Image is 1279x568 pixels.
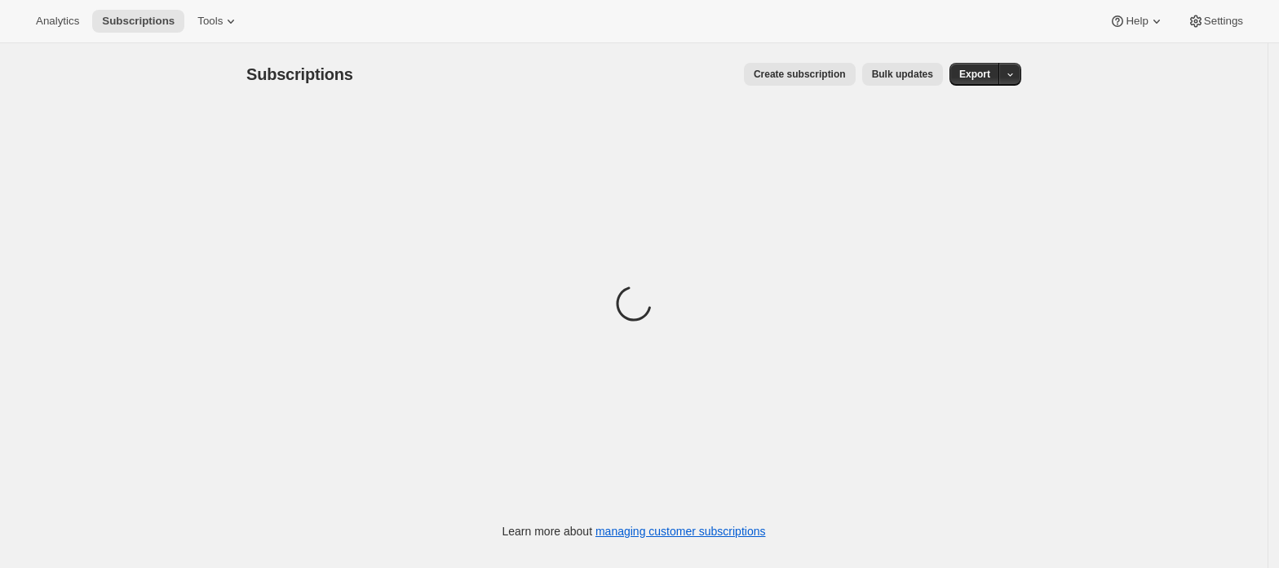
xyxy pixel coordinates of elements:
[754,68,846,81] span: Create subscription
[197,15,223,28] span: Tools
[502,523,766,539] p: Learn more about
[595,525,766,538] a: managing customer subscriptions
[1100,10,1174,33] button: Help
[92,10,184,33] button: Subscriptions
[1126,15,1148,28] span: Help
[959,68,990,81] span: Export
[102,15,175,28] span: Subscriptions
[1204,15,1243,28] span: Settings
[26,10,89,33] button: Analytics
[1178,10,1253,33] button: Settings
[36,15,79,28] span: Analytics
[188,10,249,33] button: Tools
[246,65,353,83] span: Subscriptions
[744,63,856,86] button: Create subscription
[949,63,1000,86] button: Export
[862,63,943,86] button: Bulk updates
[872,68,933,81] span: Bulk updates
